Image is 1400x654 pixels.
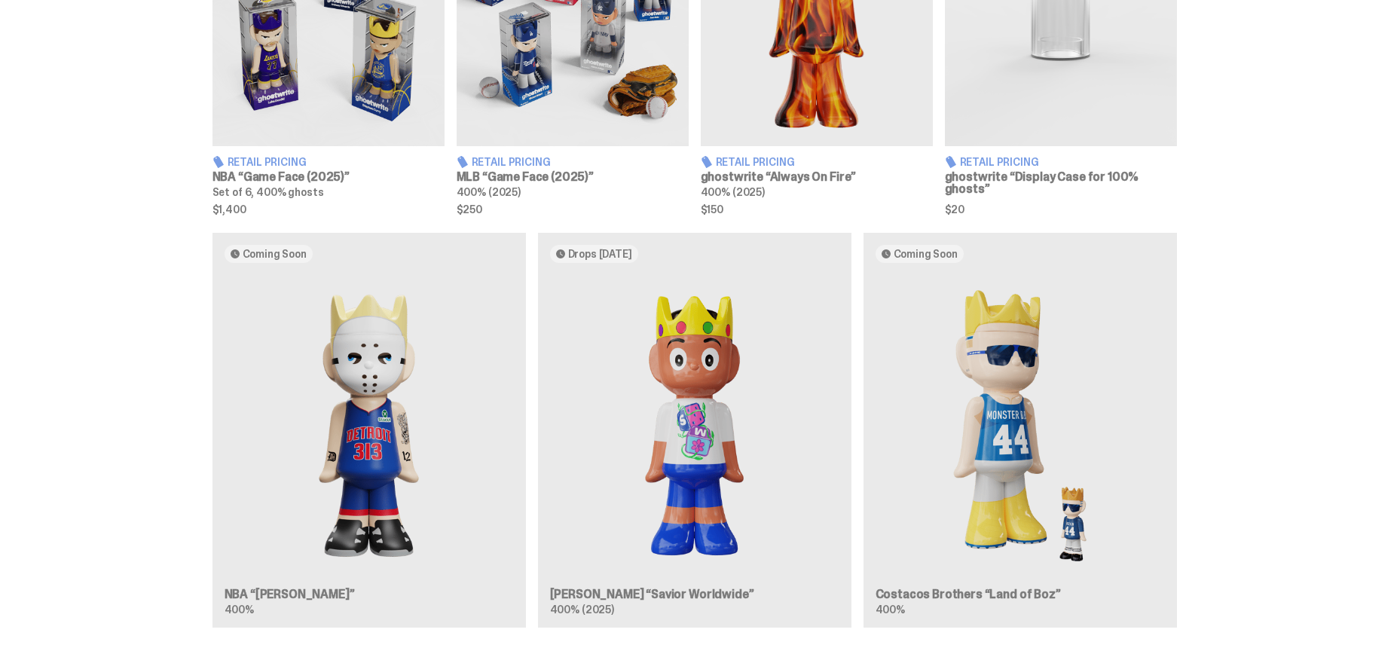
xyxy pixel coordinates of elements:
[960,157,1039,167] span: Retail Pricing
[701,204,933,215] span: $150
[945,204,1177,215] span: $20
[472,157,551,167] span: Retail Pricing
[243,248,307,260] span: Coming Soon
[550,588,839,601] h3: [PERSON_NAME] “Savior Worldwide”
[457,185,521,199] span: 400% (2025)
[225,603,254,616] span: 400%
[876,275,1165,576] img: Land of Boz
[550,275,839,576] img: Savior Worldwide
[945,171,1177,195] h3: ghostwrite “Display Case for 100% ghosts”
[716,157,795,167] span: Retail Pricing
[894,248,958,260] span: Coming Soon
[701,185,765,199] span: 400% (2025)
[876,603,905,616] span: 400%
[212,171,445,183] h3: NBA “Game Face (2025)”
[212,185,324,199] span: Set of 6, 400% ghosts
[701,171,933,183] h3: ghostwrite “Always On Fire”
[228,157,307,167] span: Retail Pricing
[225,275,514,576] img: Eminem
[876,588,1165,601] h3: Costacos Brothers “Land of Boz”
[457,204,689,215] span: $250
[457,171,689,183] h3: MLB “Game Face (2025)”
[568,248,632,260] span: Drops [DATE]
[212,204,445,215] span: $1,400
[550,603,614,616] span: 400% (2025)
[225,588,514,601] h3: NBA “[PERSON_NAME]”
